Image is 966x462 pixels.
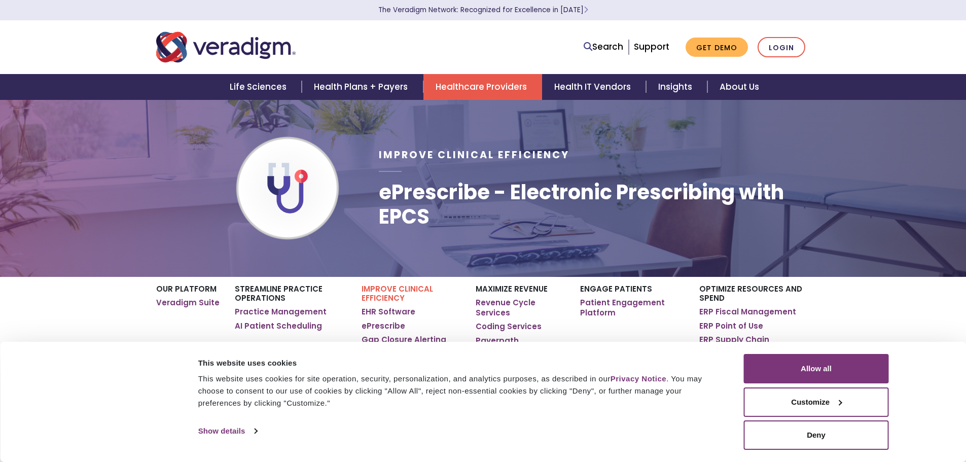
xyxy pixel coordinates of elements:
[379,148,569,162] span: Improve Clinical Efficiency
[362,321,405,331] a: ePrescribe
[699,321,763,331] a: ERP Point of Use
[423,74,542,100] a: Healthcare Providers
[198,357,721,369] div: This website uses cookies
[302,74,423,100] a: Health Plans + Payers
[611,374,666,383] a: Privacy Notice
[362,307,415,317] a: EHR Software
[580,298,684,317] a: Patient Engagement Platform
[699,335,769,345] a: ERP Supply Chain
[476,298,564,317] a: Revenue Cycle Services
[634,41,669,53] a: Support
[156,298,220,308] a: Veradigm Suite
[542,74,646,100] a: Health IT Vendors
[379,180,810,229] h1: ePrescribe - Electronic Prescribing with EPCS
[584,40,623,54] a: Search
[235,307,327,317] a: Practice Management
[198,373,721,409] div: This website uses cookies for site operation, security, personalization, and analytics purposes, ...
[744,387,889,417] button: Customize
[235,321,322,331] a: AI Patient Scheduling
[218,74,302,100] a: Life Sciences
[699,307,796,317] a: ERP Fiscal Management
[198,423,257,439] a: Show details
[362,335,446,345] a: Gap Closure Alerting
[686,38,748,57] a: Get Demo
[744,420,889,450] button: Deny
[378,5,588,15] a: The Veradigm Network: Recognized for Excellence in [DATE]Learn More
[758,37,805,58] a: Login
[156,30,296,64] img: Veradigm logo
[744,354,889,383] button: Allow all
[646,74,707,100] a: Insights
[584,5,588,15] span: Learn More
[476,336,564,356] a: Payerpath Clearinghouse
[707,74,771,100] a: About Us
[476,322,542,332] a: Coding Services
